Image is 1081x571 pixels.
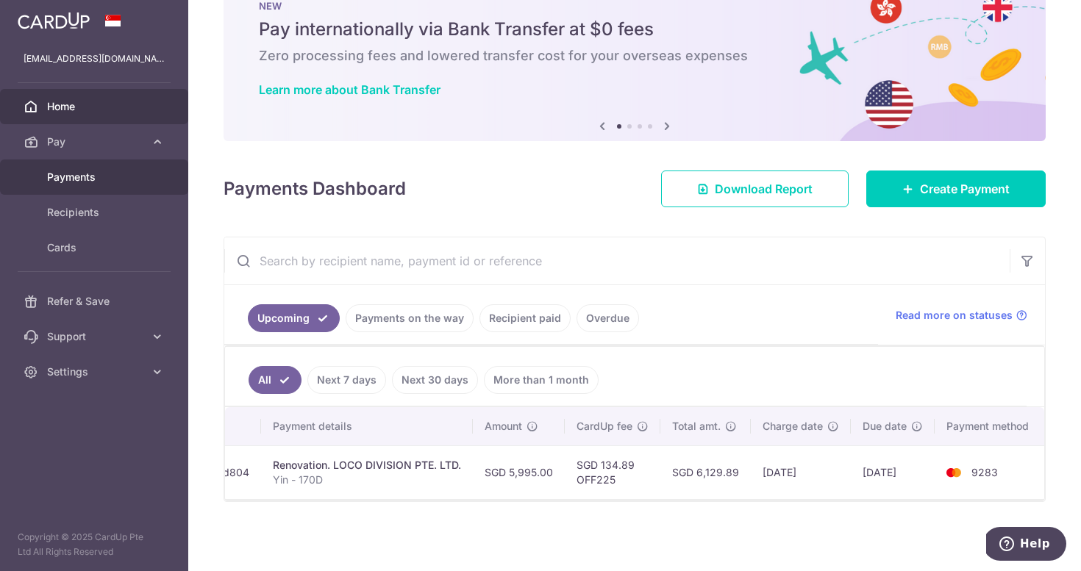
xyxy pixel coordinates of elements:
[346,304,474,332] a: Payments on the way
[259,82,440,97] a: Learn more about Bank Transfer
[896,308,1027,323] a: Read more on statuses
[47,134,144,149] span: Pay
[751,445,851,499] td: [DATE]
[47,170,144,184] span: Payments
[939,464,968,481] img: Bank Card
[935,407,1046,445] th: Payment method
[484,366,599,394] a: More than 1 month
[986,527,1066,564] iframe: Opens a widget where you can find more information
[660,445,751,499] td: SGD 6,129.89
[273,458,461,473] div: Renovation. LOCO DIVISION PTE. LTD.
[248,304,340,332] a: Upcoming
[479,304,571,332] a: Recipient paid
[261,407,473,445] th: Payment details
[577,304,639,332] a: Overdue
[249,366,302,394] a: All
[224,176,406,202] h4: Payments Dashboard
[24,51,165,66] p: [EMAIL_ADDRESS][DOMAIN_NAME]
[971,466,998,478] span: 9283
[866,170,1046,207] a: Create Payment
[896,308,1013,323] span: Read more on statuses
[485,419,522,434] span: Amount
[672,419,721,434] span: Total amt.
[565,445,660,499] td: SGD 134.89 OFF225
[273,473,461,487] p: Yin - 170D
[18,12,90,29] img: CardUp
[47,99,144,114] span: Home
[307,366,386,394] a: Next 7 days
[47,364,144,379] span: Settings
[661,170,849,207] a: Download Report
[392,366,478,394] a: Next 30 days
[47,294,144,309] span: Refer & Save
[473,445,565,499] td: SGD 5,995.00
[851,445,935,499] td: [DATE]
[47,240,144,255] span: Cards
[259,18,1010,41] h5: Pay internationally via Bank Transfer at $0 fees
[863,419,907,434] span: Due date
[259,47,1010,65] h6: Zero processing fees and lowered transfer cost for your overseas expenses
[763,419,823,434] span: Charge date
[47,329,144,344] span: Support
[47,205,144,220] span: Recipients
[577,419,632,434] span: CardUp fee
[224,237,1010,284] input: Search by recipient name, payment id or reference
[715,180,813,198] span: Download Report
[920,180,1010,198] span: Create Payment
